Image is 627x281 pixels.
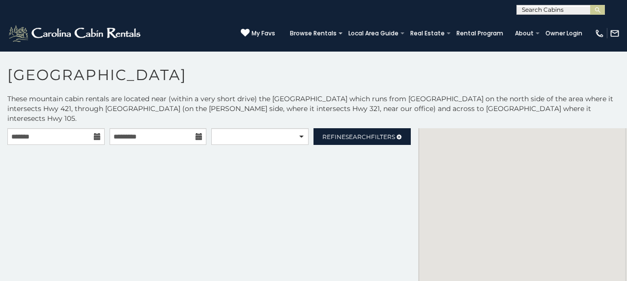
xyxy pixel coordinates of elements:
a: Browse Rentals [285,27,342,40]
a: Local Area Guide [343,27,403,40]
a: Real Estate [405,27,450,40]
img: phone-regular-white.png [595,28,604,38]
a: Owner Login [541,27,587,40]
a: About [510,27,539,40]
span: Refine Filters [322,133,395,140]
span: My Favs [252,29,275,38]
a: Rental Program [452,27,508,40]
a: My Favs [241,28,275,38]
a: RefineSearchFilters [313,128,411,145]
img: White-1-2.png [7,24,143,43]
span: Search [345,133,371,140]
img: mail-regular-white.png [610,28,620,38]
